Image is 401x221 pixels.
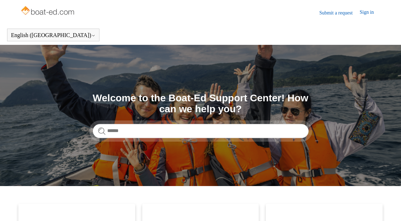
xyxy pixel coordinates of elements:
[377,197,396,216] div: Live chat
[20,4,76,18] img: Boat-Ed Help Center home page
[11,32,96,38] button: English ([GEOGRAPHIC_DATA])
[360,8,381,17] a: Sign in
[319,9,360,17] a: Submit a request
[93,124,309,138] input: Search
[93,93,309,115] h1: Welcome to the Boat-Ed Support Center! How can we help you?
